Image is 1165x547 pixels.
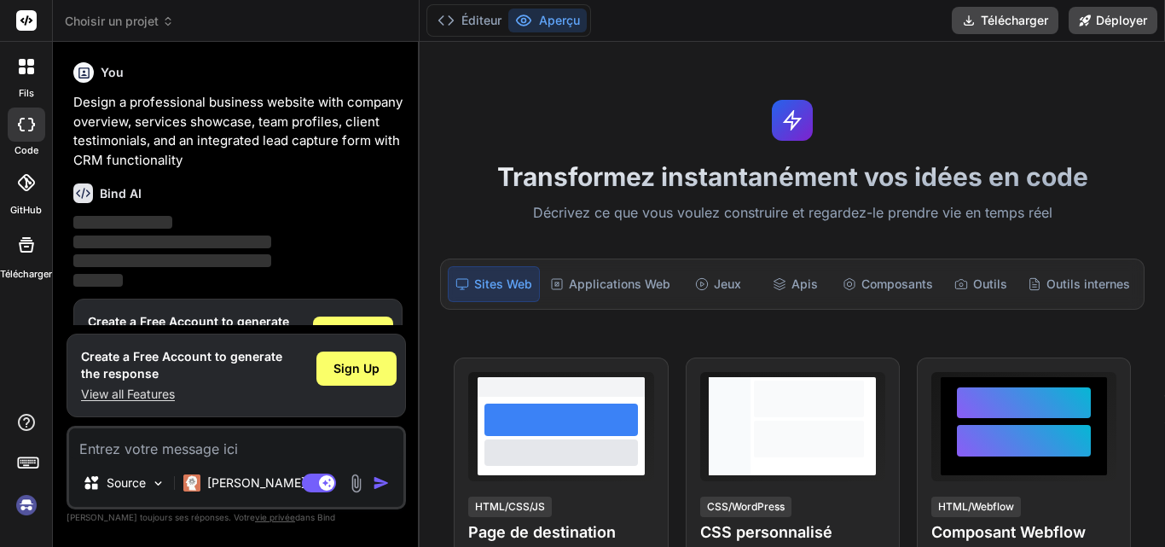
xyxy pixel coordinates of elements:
span: Sign Up [333,360,380,377]
span: ‌ [73,274,123,287]
img: Claude 4 Sonnet [183,474,200,492]
img: Choisir des modèles [151,476,165,491]
button: Aperçu [508,9,587,32]
font: Apis [791,276,818,291]
font: fils [19,87,34,99]
h6: You [101,64,124,81]
font: Déployer [1096,13,1147,27]
font: [PERSON_NAME] 4 S.. [207,475,334,490]
font: HTML/Webflow [938,500,1014,513]
font: Aperçu [539,13,580,27]
img: se connecter [12,491,41,520]
button: Télécharger [952,7,1058,34]
button: Déployer [1069,7,1157,34]
h6: Bind AI [100,185,142,202]
font: Outils [973,276,1007,291]
h1: Create a Free Account to generate the response [81,348,282,382]
img: icône [373,474,390,492]
p: View all Features [81,386,282,403]
font: Décrivez ce que vous voulez construire et regardez-le prendre vie en temps réel [533,204,1052,221]
font: Télécharger [981,13,1048,27]
font: Sites Web [474,276,532,291]
font: CSS/WordPress [707,500,785,513]
font: Outils internes [1046,276,1130,291]
font: HTML/CSS/JS [475,500,545,513]
font: Jeux [714,276,741,291]
span: ‌ [73,254,271,267]
font: [PERSON_NAME] toujours ses réponses. Votre [67,512,255,522]
font: GitHub [10,204,42,216]
font: Éditeur [461,13,501,27]
span: ‌ [73,216,172,229]
font: Applications Web [569,276,670,291]
font: Composants [861,276,933,291]
font: Choisir un projet [65,14,159,28]
span: ‌ [73,236,271,248]
font: Source [107,475,146,490]
font: code [14,144,38,156]
h1: Create a Free Account to generate the response [88,313,289,347]
button: Éditeur [431,9,508,32]
font: vie privée [255,512,295,522]
font: dans Bind [295,512,335,522]
p: Design a professional business website with company overview, services showcase, team profiles, c... [73,93,403,170]
img: pièce jointe [346,474,366,493]
font: Transformez instantanément vos idées en code [497,161,1088,192]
